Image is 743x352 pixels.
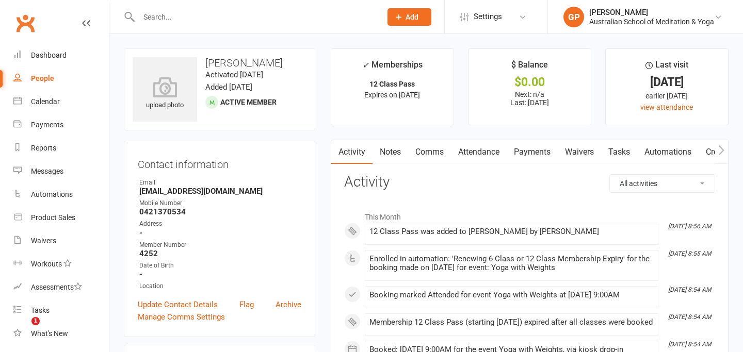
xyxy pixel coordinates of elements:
[331,140,373,164] a: Activity
[31,121,63,129] div: Payments
[31,51,67,59] div: Dashboard
[13,67,109,90] a: People
[139,240,301,250] div: Member Number
[408,140,451,164] a: Comms
[13,113,109,137] a: Payments
[31,237,56,245] div: Waivers
[369,227,654,236] div: 12 Class Pass was added to [PERSON_NAME] by [PERSON_NAME]
[139,228,301,238] strong: -
[139,261,301,271] div: Date of Birth
[10,317,35,342] iframe: Intercom live chat
[13,206,109,229] a: Product Sales
[369,255,654,272] div: Enrolled in automation: 'Renewing 6 Class or 12 Class Membership Expiry' for the booking made on ...
[139,187,301,196] strong: [EMAIL_ADDRESS][DOMAIN_NAME]
[138,155,301,170] h3: Contact information
[387,8,431,26] button: Add
[373,140,408,164] a: Notes
[31,97,60,106] div: Calendar
[601,140,637,164] a: Tasks
[344,206,715,223] li: This Month
[511,58,548,77] div: $ Balance
[31,329,68,338] div: What's New
[640,103,693,111] a: view attendance
[220,98,277,106] span: Active member
[615,77,719,88] div: [DATE]
[362,58,423,77] div: Memberships
[139,178,301,188] div: Email
[205,82,252,92] time: Added [DATE]
[136,10,374,24] input: Search...
[13,299,109,322] a: Tasks
[507,140,558,164] a: Payments
[13,90,109,113] a: Calendar
[12,10,38,36] a: Clubworx
[31,190,73,198] div: Automations
[13,229,109,253] a: Waivers
[139,249,301,258] strong: 4252
[205,70,263,79] time: Activated [DATE]
[31,306,50,314] div: Tasks
[276,298,301,311] a: Archive
[139,219,301,229] div: Address
[13,137,109,160] a: Reports
[31,74,54,82] div: People
[645,58,688,77] div: Last visit
[31,144,56,152] div: Reports
[668,250,711,257] i: [DATE] 8:55 AM
[139,198,301,208] div: Mobile Number
[589,17,714,26] div: Australian School of Meditation & Yoga
[13,44,109,67] a: Dashboard
[13,183,109,206] a: Automations
[668,313,711,321] i: [DATE] 8:54 AM
[31,213,75,222] div: Product Sales
[13,276,109,299] a: Assessments
[558,140,601,164] a: Waivers
[478,90,582,107] p: Next: n/a Last: [DATE]
[139,270,301,279] strong: -
[369,318,654,327] div: Membership 12 Class Pass (starting [DATE]) expired after all classes were booked
[369,80,415,88] strong: 12 Class Pass
[138,298,218,311] a: Update Contact Details
[451,140,507,164] a: Attendance
[133,57,306,69] h3: [PERSON_NAME]
[563,7,584,27] div: GP
[369,291,654,299] div: Booking marked Attended for event Yoga with Weights at [DATE] 9:00AM
[13,160,109,183] a: Messages
[31,167,63,175] div: Messages
[239,298,254,311] a: Flag
[138,311,225,323] a: Manage Comms Settings
[31,283,82,291] div: Assessments
[615,90,719,102] div: earlier [DATE]
[637,140,699,164] a: Automations
[362,60,369,70] i: ✓
[344,174,715,190] h3: Activity
[589,8,714,17] div: [PERSON_NAME]
[133,77,197,111] div: upload photo
[364,91,420,99] span: Expires on [DATE]
[139,281,301,291] div: Location
[474,5,502,28] span: Settings
[478,77,582,88] div: $0.00
[13,253,109,276] a: Workouts
[13,322,109,345] a: What's New
[31,317,40,325] span: 1
[668,223,711,230] i: [DATE] 8:56 AM
[406,13,418,21] span: Add
[668,286,711,293] i: [DATE] 8:54 AM
[668,341,711,348] i: [DATE] 8:54 AM
[31,260,62,268] div: Workouts
[139,207,301,216] strong: 0421370534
